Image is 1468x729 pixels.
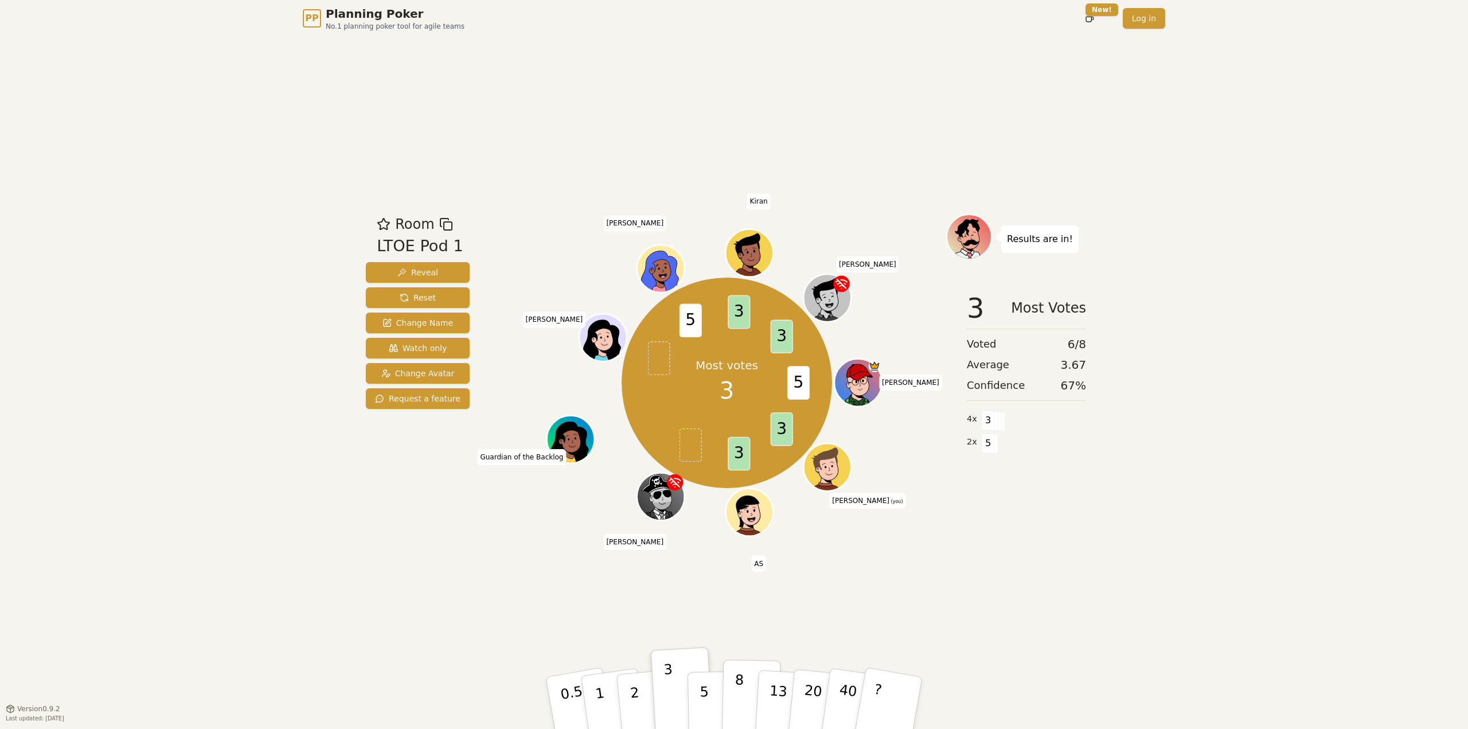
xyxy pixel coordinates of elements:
span: 5 [787,366,810,400]
p: Most votes [696,357,758,373]
div: New! [1086,3,1118,16]
span: Request a feature [375,393,460,404]
span: Click to change your name [747,194,771,210]
span: Click to change your name [603,216,666,232]
p: 3 [663,661,676,724]
button: Click to change your avatar [805,445,850,490]
span: Voted [967,336,997,352]
span: Click to change your name [751,556,766,572]
span: 3 [771,320,793,354]
span: 2 x [967,436,977,449]
span: 6 / 8 [1068,336,1086,352]
span: Confidence [967,377,1025,393]
p: Results are in! [1007,231,1073,247]
button: New! [1079,8,1100,29]
span: 3 [728,437,751,471]
span: 3.67 [1060,357,1086,373]
span: Reset [400,292,436,303]
span: (you) [889,499,903,504]
button: Version0.9.2 [6,704,60,714]
span: 5 [982,434,995,453]
span: Room [395,214,434,235]
span: Click to change your name [829,493,905,509]
span: Average [967,357,1009,373]
span: Click to change your name [836,256,899,272]
span: 3 [967,294,985,322]
span: Most Votes [1011,294,1086,322]
span: 3 [720,373,734,408]
button: Reveal [366,262,470,283]
span: Click to change your name [477,450,566,466]
span: 5 [680,304,702,338]
button: Watch only [366,338,470,358]
span: Reveal [397,267,438,278]
span: Version 0.9.2 [17,704,60,714]
span: Planning Poker [326,6,464,22]
span: 3 [771,412,793,446]
span: Click to change your name [603,534,666,550]
button: Request a feature [366,388,470,409]
span: Click to change your name [879,375,942,391]
button: Reset [366,287,470,308]
div: LTOE Pod 1 [377,235,463,258]
span: PP [305,11,318,25]
button: Change Avatar [366,363,470,384]
button: Add as favourite [377,214,391,235]
span: Click to change your name [523,312,586,328]
a: PPPlanning PokerNo.1 planning poker tool for agile teams [303,6,464,31]
span: Change Avatar [381,368,455,379]
span: Jim is the host [869,360,881,372]
span: Watch only [389,342,447,354]
span: No.1 planning poker tool for agile teams [326,22,464,31]
span: 3 [728,295,751,329]
span: Last updated: [DATE] [6,715,64,722]
span: 67 % [1061,377,1086,393]
span: 4 x [967,413,977,426]
button: Change Name [366,313,470,333]
span: Change Name [382,317,453,329]
span: 3 [982,411,995,430]
a: Log in [1123,8,1165,29]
